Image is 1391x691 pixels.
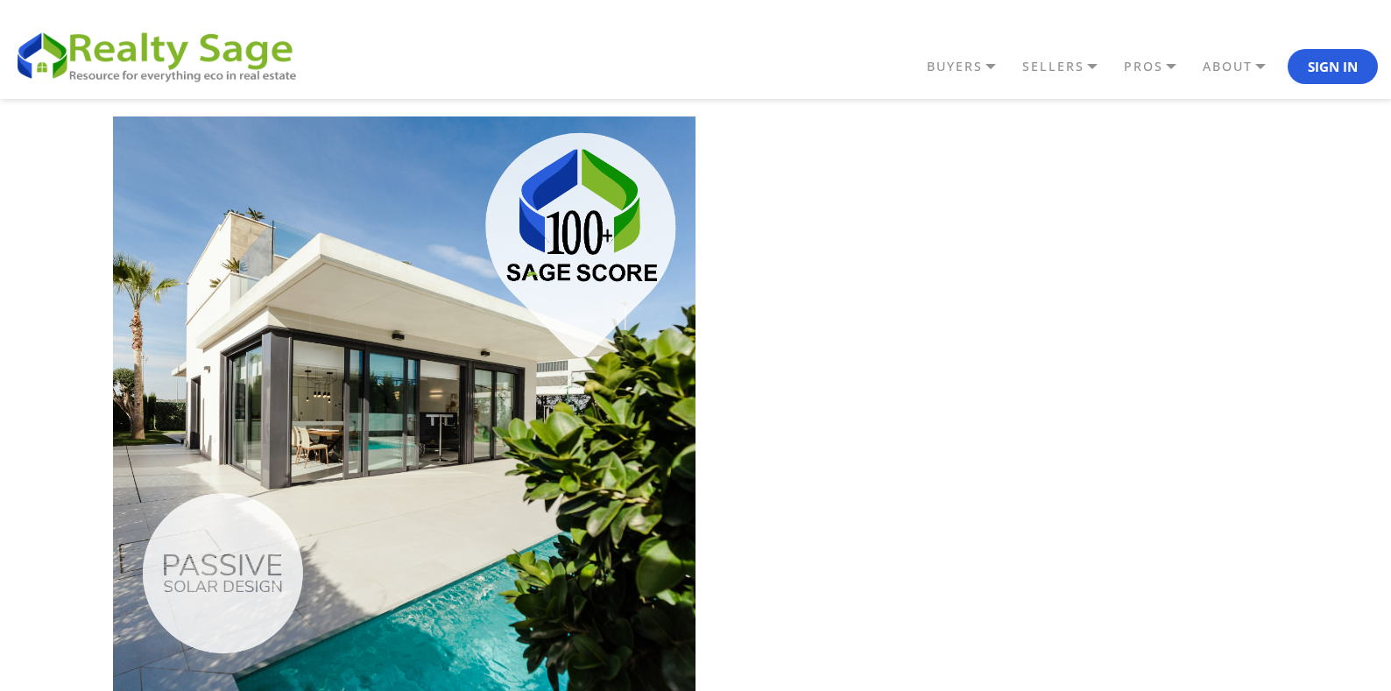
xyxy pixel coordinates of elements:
img: REALTY SAGE [13,26,311,84]
a: PROS [1119,52,1198,81]
button: Sign In [1288,49,1378,84]
a: SELLERS [1018,52,1119,81]
a: BUYERS [922,52,1018,81]
a: ABOUT [1198,52,1288,81]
